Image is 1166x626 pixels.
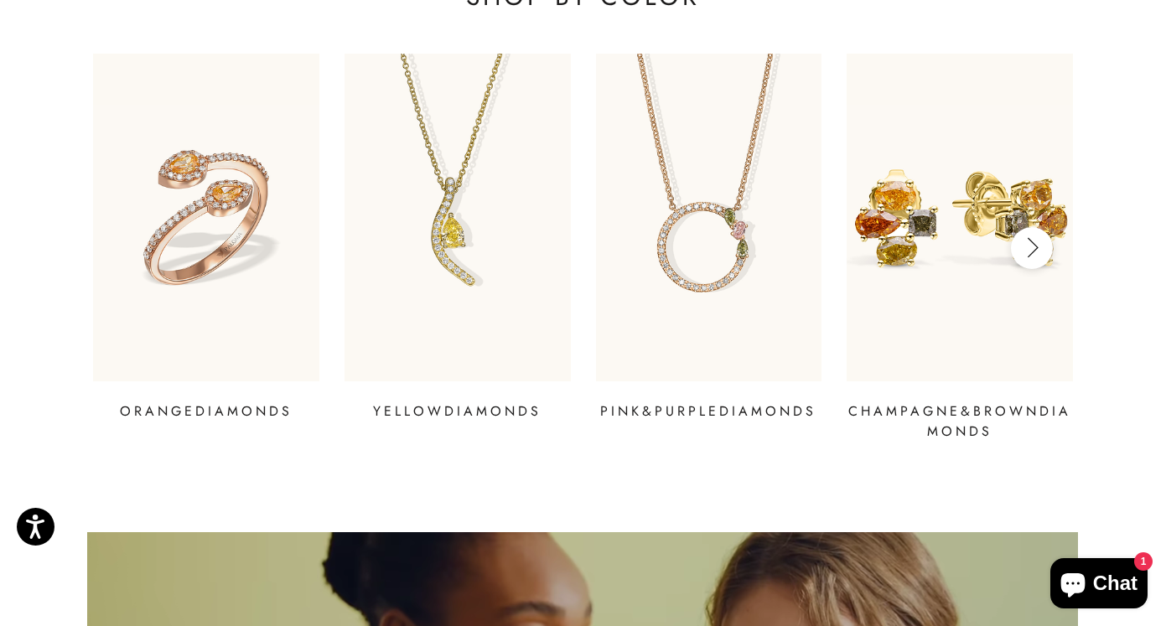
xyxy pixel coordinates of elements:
[1045,558,1153,613] inbox-online-store-chat: Shopify online store chat
[847,54,1073,442] a: Champagne&BrownDiamonds
[93,54,319,442] a: OrangeDiamonds
[600,401,816,422] p: Pink & Purple Diamonds
[345,54,571,442] a: YellowDiamonds
[373,401,542,422] p: Yellow Diamonds
[596,54,822,442] a: Pink&PurpleDiamonds
[847,401,1073,442] p: Champagne & Brown Diamonds
[120,401,293,422] p: Orange Diamonds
